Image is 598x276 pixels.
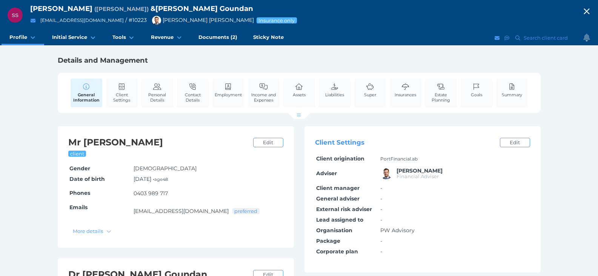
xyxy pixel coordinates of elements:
[380,206,382,213] span: -
[106,79,138,107] a: Client Settings
[380,195,382,202] span: -
[198,34,237,40] span: Documents (2)
[141,79,173,107] a: Personal Details
[69,227,115,236] button: More details
[213,79,244,102] a: Employment
[253,34,284,40] span: Sticky Note
[393,79,418,102] a: Insurances
[500,79,524,102] a: Summary
[215,92,242,97] span: Employment
[316,195,360,202] span: General adviser
[71,79,102,107] a: General Information
[395,92,416,97] span: Insurances
[380,216,382,223] span: -
[134,176,168,182] span: [DATE] •
[68,137,249,148] h2: Mr [PERSON_NAME]
[125,17,147,23] span: / # 10223
[380,248,382,255] span: -
[44,30,104,45] a: Initial Service
[134,208,229,214] a: [EMAIL_ADDRESS][DOMAIN_NAME]
[364,92,376,97] span: Super
[30,4,92,13] span: [PERSON_NAME]
[502,92,522,97] span: Summary
[258,17,295,23] span: Insurance only
[380,237,382,244] span: -
[425,79,457,107] a: Estate Planning
[248,79,280,107] a: Income and Expenses
[512,33,572,43] button: Search client card
[316,216,363,223] span: Lead assigned to
[316,155,364,162] span: Client origination
[362,79,378,102] a: Super
[70,228,105,234] span: More details
[143,92,171,103] span: Personal Details
[69,165,90,172] span: Gender
[112,34,126,40] span: Tools
[58,56,541,65] h1: Details and Management
[2,30,44,45] a: Profile
[316,248,358,255] span: Corporate plan
[380,167,392,179] img: Brad Bond
[380,227,415,234] span: PW Advisory
[143,30,191,45] a: Revenue
[134,165,197,172] span: [DEMOGRAPHIC_DATA]
[506,139,523,145] span: Edit
[148,17,254,23] span: [PERSON_NAME] [PERSON_NAME]
[316,170,337,177] span: Adviser
[500,138,530,147] a: Edit
[250,92,278,103] span: Income and Expenses
[503,33,511,43] button: SMS
[9,34,27,40] span: Profile
[69,190,90,196] span: Phones
[315,139,364,146] span: Client Settings
[316,227,352,234] span: Organisation
[493,33,501,43] button: Email
[177,79,209,107] a: Contact Details
[380,185,382,191] span: -
[69,204,88,211] span: Emails
[469,79,484,102] a: Goals
[70,151,85,157] span: client
[427,92,455,103] span: Estate Planning
[397,167,443,174] span: Brad Bond
[72,92,100,103] span: General Information
[522,35,571,41] span: Search client card
[379,154,530,164] td: PortFinancial.ab
[260,139,276,145] span: Edit
[191,30,245,45] a: Documents (2)
[151,4,253,13] span: & [PERSON_NAME] Goundan
[316,206,372,213] span: External risk adviser
[8,8,23,23] div: Suren Subramaniam
[152,16,161,25] img: Brad Bond
[28,16,38,25] button: Email
[179,92,207,103] span: Contact Details
[134,190,168,197] a: 0403 989 717
[94,5,149,12] span: Preferred name
[151,34,174,40] span: Revenue
[325,92,344,97] span: Liabilities
[397,173,439,179] span: Financial Adviser
[471,92,482,97] span: Goals
[52,34,87,40] span: Initial Service
[293,92,306,97] span: Assets
[12,12,18,18] span: SS
[316,185,360,191] span: Client manager
[323,79,346,102] a: Liabilities
[69,176,105,182] span: Date of birth
[316,237,340,244] span: Package
[234,208,258,214] span: preferred
[291,79,307,102] a: Assets
[253,138,283,147] a: Edit
[154,177,168,182] small: age 48
[40,17,124,23] a: [EMAIL_ADDRESS][DOMAIN_NAME]
[108,92,136,103] span: Client Settings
